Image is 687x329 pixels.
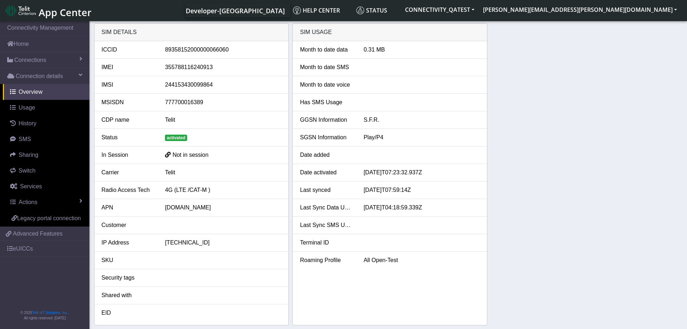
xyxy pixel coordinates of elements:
[96,309,160,317] div: EID
[358,256,485,265] div: All Open-Test
[6,5,36,16] img: logo-telit-cinterion-gw-new.png
[160,203,287,212] div: [DOMAIN_NAME]
[96,203,160,212] div: APN
[293,6,340,14] span: Help center
[3,84,89,100] a: Overview
[293,6,301,14] img: knowledge.svg
[160,81,287,89] div: 244153430099864
[6,3,91,18] a: App Center
[96,133,160,142] div: Status
[358,45,485,54] div: 0.31 MB
[160,63,287,72] div: 355788116240913
[354,3,401,18] a: Status
[160,98,287,107] div: 777700016389
[160,116,287,124] div: Telit
[294,81,358,89] div: Month to date voice
[96,63,160,72] div: IMEI
[294,238,358,247] div: Terminal ID
[96,238,160,247] div: IP Address
[96,81,160,89] div: IMSI
[14,56,46,64] span: Connections
[32,311,68,315] a: Telit IoT Solutions, Inc.
[96,256,160,265] div: SKU
[96,221,160,229] div: Customer
[294,45,358,54] div: Month to date data
[479,3,681,16] button: [PERSON_NAME][EMAIL_ADDRESS][PERSON_NAME][DOMAIN_NAME]
[19,152,38,158] span: Sharing
[96,291,160,300] div: Shared with
[19,120,36,126] span: History
[358,168,485,177] div: [DATE]T07:23:32.937Z
[96,98,160,107] div: MSISDN
[96,45,160,54] div: ICCID
[160,168,287,177] div: Telit
[19,168,35,174] span: Switch
[94,24,289,41] div: SIM details
[358,133,485,142] div: Play/P4
[16,72,63,81] span: Connection details
[294,168,358,177] div: Date activated
[3,147,89,163] a: Sharing
[96,274,160,282] div: Security tags
[160,238,287,247] div: [TECHNICAL_ID]
[3,116,89,131] a: History
[290,3,354,18] a: Help center
[294,221,358,229] div: Last Sync SMS Usage
[96,116,160,124] div: CDP name
[39,6,92,19] span: App Center
[356,6,387,14] span: Status
[294,203,358,212] div: Last Sync Data Usage
[401,3,479,16] button: CONNECTIVITY_QATEST
[185,3,284,18] a: Your current platform instance
[294,133,358,142] div: SGSN Information
[358,186,485,194] div: [DATE]T07:59:14Z
[358,116,485,124] div: S.F.R.
[186,6,285,15] span: Developer-[GEOGRAPHIC_DATA]
[19,136,31,142] span: SMS
[294,98,358,107] div: Has SMS Usage
[165,135,187,141] span: activated
[19,105,35,111] span: Usage
[294,256,358,265] div: Roaming Profile
[172,152,209,158] span: Not in session
[19,199,37,205] span: Actions
[356,6,364,14] img: status.svg
[3,194,89,210] a: Actions
[294,63,358,72] div: Month to date SMS
[13,229,63,238] span: Advanced Features
[19,89,43,95] span: Overview
[160,45,287,54] div: 89358152000000066060
[3,163,89,179] a: Switch
[96,151,160,159] div: In Session
[3,131,89,147] a: SMS
[17,215,81,221] span: Legacy portal connection
[294,116,358,124] div: GGSN Information
[3,179,89,194] a: Services
[294,186,358,194] div: Last synced
[293,24,487,41] div: SIM Usage
[96,186,160,194] div: Radio Access Tech
[160,186,287,194] div: 4G (LTE /CAT-M )
[20,183,42,189] span: Services
[294,151,358,159] div: Date added
[96,168,160,177] div: Carrier
[358,203,485,212] div: [DATE]T04:18:59.339Z
[3,100,89,116] a: Usage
